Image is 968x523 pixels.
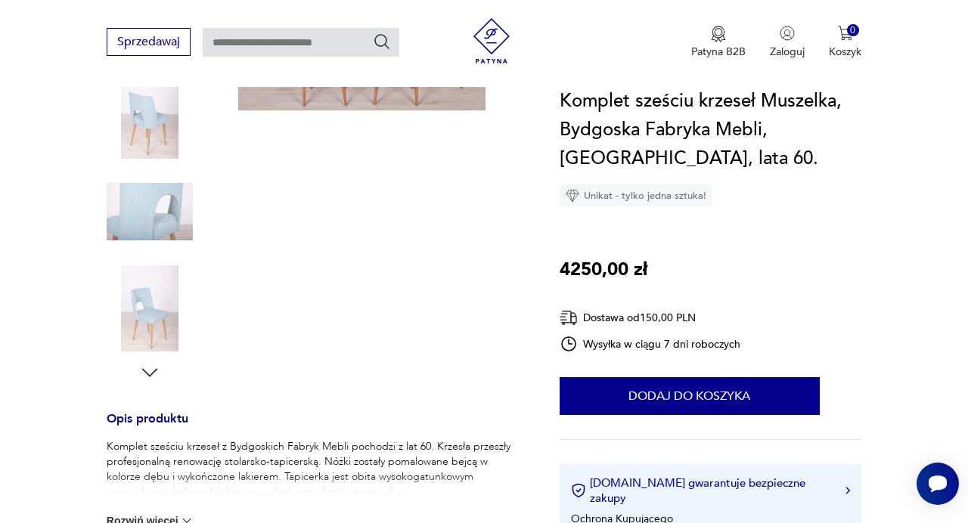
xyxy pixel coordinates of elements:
iframe: Smartsupp widget button [917,463,959,505]
img: Ikona strzałki w prawo [845,487,850,494]
button: Dodaj do koszyka [560,377,820,415]
div: Wysyłka w ciągu 7 dni roboczych [560,335,741,353]
button: [DOMAIN_NAME] gwarantuje bezpieczne zakupy [571,475,850,506]
p: Zaloguj [770,45,805,59]
button: 0Koszyk [829,26,861,59]
p: Koszyk [829,45,861,59]
img: Patyna - sklep z meblami i dekoracjami vintage [469,18,514,63]
button: Zaloguj [770,26,805,59]
button: Szukaj [373,32,391,51]
button: Patyna B2B [691,26,746,59]
div: 0 [847,24,860,37]
p: Komplet sześciu krzeseł z Bydgoskich Fabryk Mebli pochodzi z lat 60. Krzesła przeszły profesjonal... [107,439,523,500]
img: Ikona dostawy [560,308,578,327]
img: Ikona certyfikatu [571,483,586,498]
a: Sprzedawaj [107,38,191,48]
h3: Opis produktu [107,414,523,439]
img: Ikona koszyka [838,26,853,41]
div: Unikat - tylko jedna sztuka! [560,184,712,207]
img: Zdjęcie produktu Komplet sześciu krzeseł Muszelka, Bydgoska Fabryka Mebli, Polska, lata 60. [107,169,193,255]
p: Patyna B2B [691,45,746,59]
p: 4250,00 zł [560,255,647,284]
img: Ikonka użytkownika [780,26,795,41]
img: Ikona medalu [711,26,726,42]
a: Ikona medaluPatyna B2B [691,26,746,59]
img: Zdjęcie produktu Komplet sześciu krzeseł Muszelka, Bydgoska Fabryka Mebli, Polska, lata 60. [107,265,193,351]
div: Dostawa od 150,00 PLN [560,308,741,327]
img: Ikona diamentu [566,189,579,203]
button: Sprzedawaj [107,28,191,56]
img: Zdjęcie produktu Komplet sześciu krzeseł Muszelka, Bydgoska Fabryka Mebli, Polska, lata 60. [107,73,193,159]
h1: Komplet sześciu krzeseł Muszelka, Bydgoska Fabryka Mebli, [GEOGRAPHIC_DATA], lata 60. [560,87,861,173]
